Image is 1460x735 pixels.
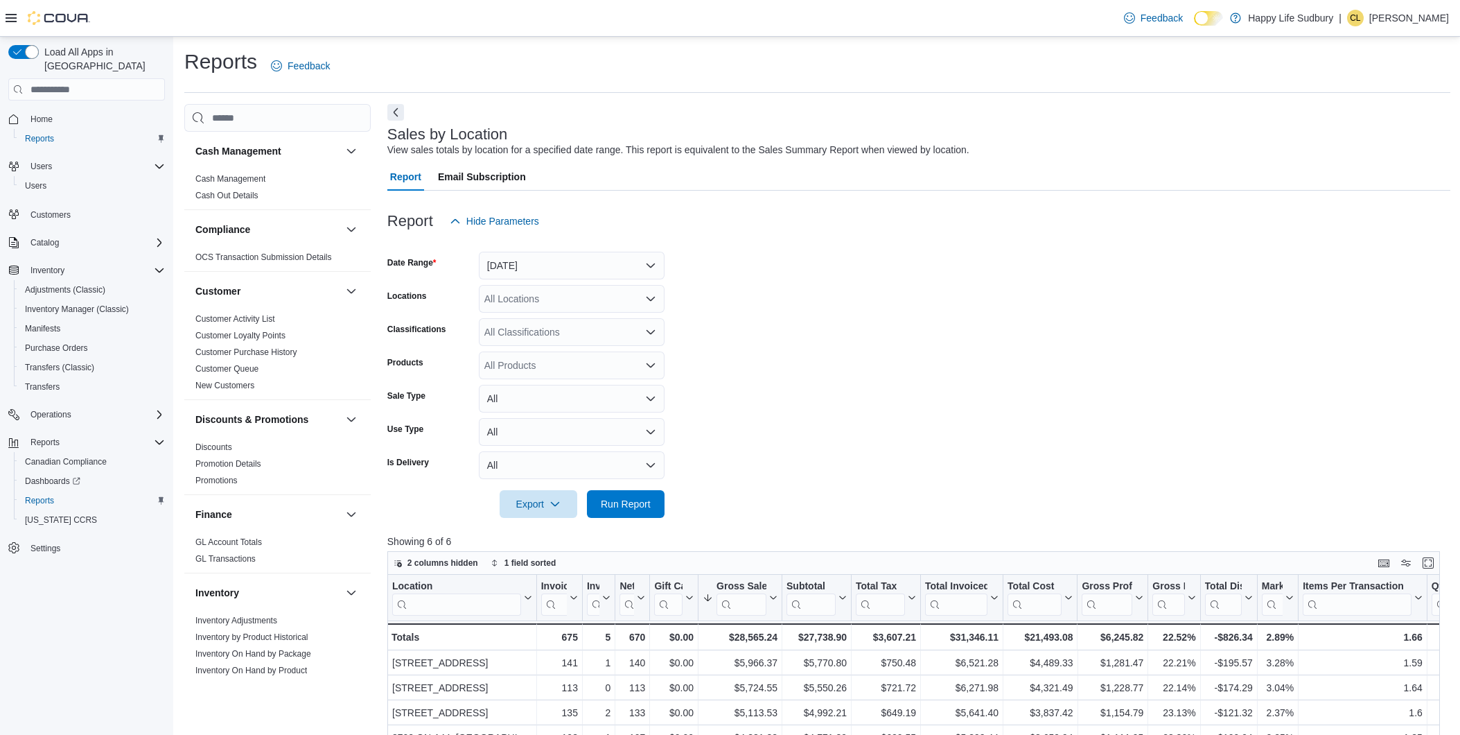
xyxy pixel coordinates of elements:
[14,280,170,300] button: Adjustments (Classic)
[19,130,165,147] span: Reports
[786,655,847,671] div: $5,770.80
[479,252,665,279] button: [DATE]
[25,234,64,251] button: Catalog
[25,133,54,144] span: Reports
[184,534,371,573] div: Finance
[387,213,433,230] h3: Report
[601,497,651,511] span: Run Report
[540,580,566,594] div: Invoices Sold
[3,109,170,129] button: Home
[1118,4,1188,32] a: Feedback
[1152,580,1184,594] div: Gross Margin
[28,11,90,25] img: Cova
[1262,580,1283,594] div: Markdown Percent
[195,586,340,600] button: Inventory
[195,537,262,547] a: GL Account Totals
[925,580,999,616] button: Total Invoiced
[1398,555,1414,571] button: Display options
[392,580,521,594] div: Location
[1152,580,1195,616] button: Gross Margin
[195,413,308,426] h3: Discounts & Promotions
[1262,704,1294,721] div: 2.37%
[195,648,311,659] span: Inventory On Hand by Package
[587,629,610,646] div: 5
[195,313,275,325] span: Customer Activity List
[195,537,262,548] span: GL Account Totals
[25,110,165,128] span: Home
[25,362,94,373] span: Transfers (Classic)
[387,104,404,121] button: Next
[30,265,64,276] span: Inventory
[19,453,112,470] a: Canadian Compliance
[1008,580,1073,616] button: Total Cost
[184,48,257,76] h1: Reports
[856,655,916,671] div: $750.48
[1303,580,1423,616] button: Items Per Transaction
[587,580,610,616] button: Invoices Ref
[3,204,170,224] button: Customers
[25,434,65,451] button: Reports
[540,680,577,696] div: 113
[19,453,165,470] span: Canadian Compliance
[1303,655,1423,671] div: 1.59
[25,158,165,175] span: Users
[25,381,60,392] span: Transfers
[195,665,307,676] span: Inventory On Hand by Product
[343,143,360,159] button: Cash Management
[587,490,665,518] button: Run Report
[14,452,170,472] button: Canadian Compliance
[645,327,656,338] button: Open list of options
[387,390,425,401] label: Sale Type
[387,257,437,268] label: Date Range
[654,704,694,721] div: $0.00
[25,539,165,557] span: Settings
[645,360,656,371] button: Open list of options
[184,311,371,399] div: Customer
[1008,629,1073,646] div: $21,493.08
[387,291,427,302] label: Locations
[14,491,170,510] button: Reports
[1262,629,1294,646] div: 2.89%
[195,442,232,453] span: Discounts
[703,704,777,721] div: $5,113.53
[587,655,610,671] div: 1
[387,457,429,468] label: Is Delivery
[195,632,308,643] span: Inventory by Product Historical
[195,413,340,426] button: Discounts & Promotions
[19,301,134,318] a: Inventory Manager (Classic)
[343,411,360,428] button: Discounts & Promotions
[1194,11,1223,26] input: Dark Mode
[195,476,238,485] a: Promotions
[343,506,360,523] button: Finance
[925,629,999,646] div: $31,346.11
[786,580,836,594] div: Subtotal
[195,363,258,374] span: Customer Queue
[1152,680,1195,696] div: 22.14%
[195,331,285,340] a: Customer Loyalty Points
[25,234,165,251] span: Catalog
[25,456,107,467] span: Canadian Compliance
[587,704,610,721] div: 2
[19,512,165,528] span: Washington CCRS
[587,580,599,594] div: Invoices Ref
[1008,704,1073,721] div: $3,837.42
[195,252,332,262] a: OCS Transaction Submission Details
[1204,629,1252,646] div: -$826.34
[25,323,60,334] span: Manifests
[195,508,340,521] button: Finance
[195,144,340,158] button: Cash Management
[195,380,254,391] span: New Customers
[14,338,170,358] button: Purchase Orders
[195,475,238,486] span: Promotions
[19,178,52,194] a: Users
[1339,10,1342,26] p: |
[1204,680,1252,696] div: -$174.29
[856,629,916,646] div: $3,607.21
[1008,580,1062,594] div: Total Cost
[25,434,165,451] span: Reports
[195,682,279,692] a: Inventory Transactions
[30,409,71,420] span: Operations
[1082,704,1143,721] div: $1,154.79
[195,616,277,625] a: Inventory Adjustments
[14,300,170,319] button: Inventory Manager (Classic)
